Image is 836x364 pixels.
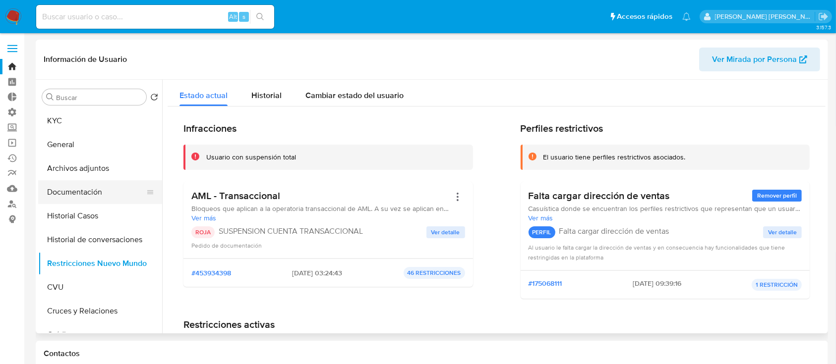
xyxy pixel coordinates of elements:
[250,10,270,24] button: search-icon
[712,48,797,71] span: Ver Mirada por Persona
[229,12,237,21] span: Alt
[38,323,162,347] button: Créditos
[38,109,162,133] button: KYC
[38,156,162,180] button: Archivos adjuntos
[38,299,162,323] button: Cruces y Relaciones
[46,93,54,101] button: Buscar
[150,93,158,104] button: Volver al orden por defecto
[38,180,154,204] button: Documentación
[818,11,829,22] a: Salir
[715,12,815,21] p: emmanuel.vitiello@mercadolibre.com
[242,12,245,21] span: s
[38,204,162,228] button: Historial Casos
[36,10,274,23] input: Buscar usuario o caso...
[38,252,162,275] button: Restricciones Nuevo Mundo
[682,12,691,21] a: Notificaciones
[38,133,162,156] button: General
[617,11,672,22] span: Accesos rápidos
[56,93,142,102] input: Buscar
[44,349,820,359] h1: Contactos
[38,275,162,299] button: CVU
[38,228,162,252] button: Historial de conversaciones
[44,54,127,64] h1: Información de Usuario
[699,48,820,71] button: Ver Mirada por Persona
